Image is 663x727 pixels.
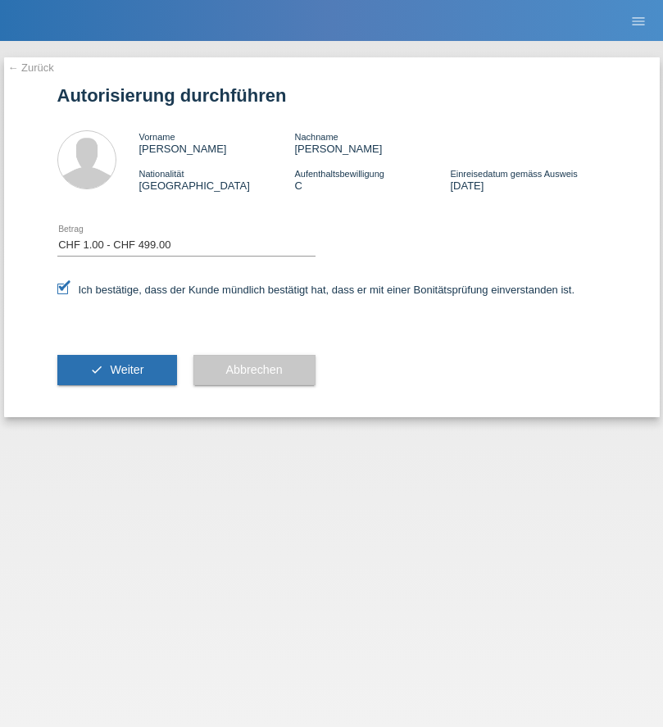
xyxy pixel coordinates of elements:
[294,169,384,179] span: Aufenthaltsbewilligung
[139,167,295,192] div: [GEOGRAPHIC_DATA]
[139,132,175,142] span: Vorname
[294,130,450,155] div: [PERSON_NAME]
[57,355,177,386] button: check Weiter
[294,132,338,142] span: Nachname
[110,363,143,376] span: Weiter
[90,363,103,376] i: check
[226,363,283,376] span: Abbrechen
[622,16,655,25] a: menu
[139,130,295,155] div: [PERSON_NAME]
[193,355,316,386] button: Abbrechen
[630,13,647,30] i: menu
[139,169,184,179] span: Nationalität
[57,85,606,106] h1: Autorisierung durchführen
[450,169,577,179] span: Einreisedatum gemäss Ausweis
[8,61,54,74] a: ← Zurück
[294,167,450,192] div: C
[57,284,575,296] label: Ich bestätige, dass der Kunde mündlich bestätigt hat, dass er mit einer Bonitätsprüfung einversta...
[450,167,606,192] div: [DATE]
